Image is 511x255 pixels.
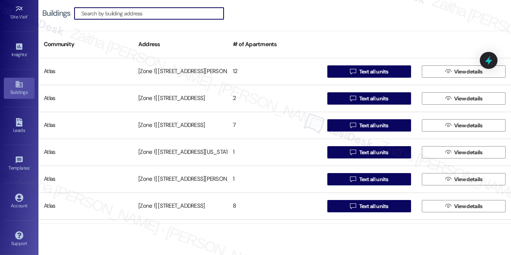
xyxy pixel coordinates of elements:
[359,68,388,76] span: Text all units
[327,92,411,105] button: Text all units
[38,91,133,106] div: Atlas
[445,149,451,155] i: 
[445,203,451,209] i: 
[359,202,388,210] span: Text all units
[454,95,483,103] span: View details
[445,122,451,128] i: 
[454,68,483,76] span: View details
[359,175,388,183] span: Text all units
[445,68,451,75] i: 
[81,8,224,19] input: Search by building address
[422,173,506,185] button: View details
[38,145,133,160] div: Atlas
[133,145,227,160] div: [Zone 1] [STREET_ADDRESS][US_STATE]
[38,172,133,187] div: Atlas
[28,13,29,18] span: •
[422,92,506,105] button: View details
[227,198,322,214] div: 8
[133,64,227,79] div: [Zone 1] [STREET_ADDRESS][PERSON_NAME]
[454,202,483,210] span: View details
[350,68,356,75] i: 
[454,122,483,130] span: View details
[38,64,133,79] div: Atlas
[422,119,506,132] button: View details
[227,118,322,133] div: 7
[30,164,31,170] span: •
[227,172,322,187] div: 1
[133,91,227,106] div: [Zone 1] [STREET_ADDRESS]
[350,149,356,155] i: 
[445,95,451,102] i: 
[4,116,35,137] a: Leads
[4,191,35,212] a: Account
[227,64,322,79] div: 12
[350,203,356,209] i: 
[4,229,35,250] a: Support
[38,118,133,133] div: Atlas
[327,200,411,212] button: Text all units
[227,145,322,160] div: 1
[359,95,388,103] span: Text all units
[133,35,227,54] div: Address
[327,146,411,158] button: Text all units
[4,78,35,98] a: Buildings
[422,200,506,212] button: View details
[359,148,388,157] span: Text all units
[327,173,411,185] button: Text all units
[133,118,227,133] div: [Zone 1] [STREET_ADDRESS]
[133,172,227,187] div: [Zone 1] [STREET_ADDRESS][PERSON_NAME]
[38,35,133,54] div: Community
[227,91,322,106] div: 2
[359,122,388,130] span: Text all units
[327,119,411,132] button: Text all units
[350,95,356,102] i: 
[350,122,356,128] i: 
[4,2,35,23] a: Site Visit •
[445,176,451,182] i: 
[133,198,227,214] div: [Zone 1] [STREET_ADDRESS]
[422,146,506,158] button: View details
[4,153,35,174] a: Templates •
[42,9,70,17] div: Buildings
[27,51,28,56] span: •
[454,148,483,157] span: View details
[454,175,483,183] span: View details
[38,198,133,214] div: Atlas
[4,40,35,61] a: Insights •
[422,65,506,78] button: View details
[350,176,356,182] i: 
[227,35,322,54] div: # of Apartments
[327,65,411,78] button: Text all units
